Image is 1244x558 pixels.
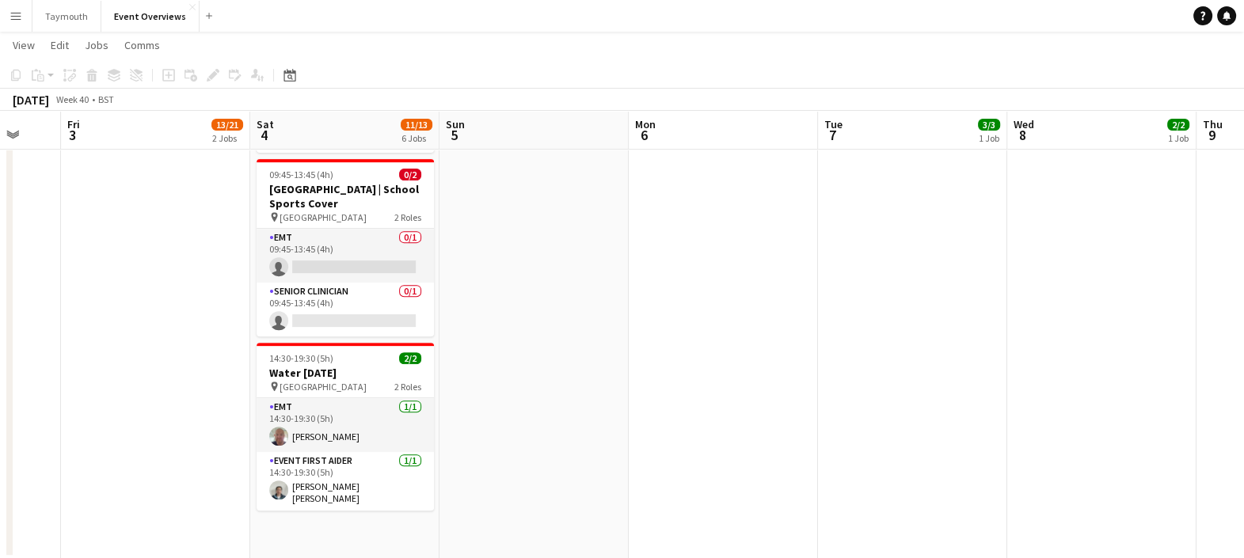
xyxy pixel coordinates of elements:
a: Edit [44,35,75,55]
span: 09:45-13:45 (4h) [269,169,333,180]
span: Week 40 [52,93,92,105]
h3: Water [DATE] [257,366,434,380]
span: 13/21 [211,119,243,131]
app-card-role: Senior Clinician0/109:45-13:45 (4h) [257,283,434,336]
span: [GEOGRAPHIC_DATA] [280,211,367,223]
div: 1 Job [979,132,999,144]
span: Edit [51,38,69,52]
app-job-card: 14:30-19:30 (5h)2/2Water [DATE] [GEOGRAPHIC_DATA]2 RolesEMT1/114:30-19:30 (5h)[PERSON_NAME]Event ... [257,343,434,511]
span: Sat [257,117,274,131]
span: 6 [633,126,656,144]
div: 6 Jobs [401,132,432,144]
a: Jobs [78,35,115,55]
span: 2 Roles [394,211,421,223]
span: 7 [822,126,843,144]
span: 3 [65,126,80,144]
span: Mon [635,117,656,131]
span: 8 [1011,126,1034,144]
span: 4 [254,126,274,144]
div: 2 Jobs [212,132,242,144]
span: 11/13 [401,119,432,131]
span: View [13,38,35,52]
h3: [GEOGRAPHIC_DATA] | School Sports Cover [257,182,434,211]
span: 2/2 [399,352,421,364]
span: Sun [446,117,465,131]
span: Fri [67,117,80,131]
app-card-role: EMT0/109:45-13:45 (4h) [257,229,434,283]
span: 9 [1200,126,1223,144]
span: 0/2 [399,169,421,180]
span: 2 Roles [394,381,421,393]
span: 14:30-19:30 (5h) [269,352,333,364]
span: [GEOGRAPHIC_DATA] [280,381,367,393]
div: BST [98,93,114,105]
span: 2/2 [1167,119,1189,131]
app-job-card: 09:45-13:45 (4h)0/2[GEOGRAPHIC_DATA] | School Sports Cover [GEOGRAPHIC_DATA]2 RolesEMT0/109:45-13... [257,159,434,336]
button: Event Overviews [101,1,200,32]
span: Jobs [85,38,108,52]
span: Wed [1014,117,1034,131]
span: 3/3 [978,119,1000,131]
app-card-role: EMT1/114:30-19:30 (5h)[PERSON_NAME] [257,398,434,452]
app-card-role: Event First Aider1/114:30-19:30 (5h)[PERSON_NAME] [PERSON_NAME] [257,452,434,511]
button: Taymouth [32,1,101,32]
a: View [6,35,41,55]
span: Comms [124,38,160,52]
span: Thu [1203,117,1223,131]
span: 5 [443,126,465,144]
span: Tue [824,117,843,131]
div: 1 Job [1168,132,1189,144]
a: Comms [118,35,166,55]
div: [DATE] [13,92,49,108]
